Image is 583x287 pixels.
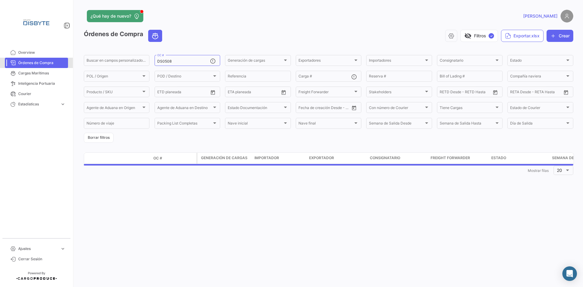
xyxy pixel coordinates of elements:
[501,30,544,42] button: Exportar.xlsx
[440,91,451,95] input: Desde
[510,106,565,111] span: Estado de Courier
[298,122,353,126] span: Nave final
[87,75,141,79] span: POL / Origen
[561,88,571,97] button: Open calendar
[228,59,282,63] span: Generación de cargas
[87,10,143,22] button: ¿Qué hay de nuevo?
[431,155,470,161] span: Freight Forwarder
[157,91,168,95] input: Desde
[5,58,68,68] a: Órdenes de Compra
[428,153,489,164] datatable-header-cell: Freight Forwarder
[464,32,472,39] span: visibility_off
[208,88,217,97] button: Open calendar
[314,106,338,111] input: Hasta
[243,91,267,95] input: Hasta
[18,91,66,97] span: Courier
[18,50,66,55] span: Overview
[440,122,494,126] span: Semana de Salida Hasta
[157,122,212,126] span: Packing List Completas
[148,30,162,42] button: Ocean
[18,101,58,107] span: Estadísticas
[157,106,212,111] span: Agente de Aduana en Destino
[489,153,550,164] datatable-header-cell: Estado
[254,155,279,161] span: Importador
[60,246,66,251] span: expand_more
[151,153,196,163] datatable-header-cell: OC #
[111,156,151,161] datatable-header-cell: Estado Doc.
[455,91,479,95] input: Hasta
[491,88,500,97] button: Open calendar
[298,106,309,111] input: Desde
[440,59,494,63] span: Consignatario
[5,68,68,78] a: Cargas Marítimas
[307,153,367,164] datatable-header-cell: Exportador
[60,101,66,107] span: expand_more
[369,91,424,95] span: Stakeholders
[18,60,66,66] span: Órdenes de Compra
[523,13,557,19] span: [PERSON_NAME]
[367,153,428,164] datatable-header-cell: Consignatario
[510,122,565,126] span: Día de Salida
[84,30,164,42] h3: Órdenes de Compra
[153,155,162,161] span: OC #
[460,30,498,42] button: visibility_offFiltros✓
[201,155,247,161] span: Generación de cargas
[369,59,424,63] span: Importadores
[510,59,565,63] span: Estado
[510,75,565,79] span: Compañía naviera
[252,153,307,164] datatable-header-cell: Importador
[21,7,52,38] img: Logo+disbyte.jpeg
[525,91,550,95] input: Hasta
[528,168,549,173] span: Mostrar filas
[369,106,424,111] span: Con número de Courier
[18,246,58,251] span: Ajustes
[18,256,66,262] span: Cerrar Sesión
[18,81,66,86] span: Inteligencia Portuaria
[228,122,282,126] span: Nave inicial
[87,91,141,95] span: Producto / SKU
[440,106,494,111] span: Tiene Cargas
[309,155,334,161] span: Exportador
[5,89,68,99] a: Courier
[279,88,288,97] button: Open calendar
[298,91,353,95] span: Freight Forwarder
[561,10,573,22] img: placeholder-user.png
[5,47,68,58] a: Overview
[96,156,111,161] datatable-header-cell: Modo de Transporte
[18,70,66,76] span: Cargas Marítimas
[172,91,197,95] input: Hasta
[298,59,353,63] span: Exportadores
[370,155,400,161] span: Consignatario
[491,155,506,161] span: Estado
[5,78,68,89] a: Inteligencia Portuaria
[228,106,282,111] span: Estado Documentación
[87,106,141,111] span: Agente de Aduana en Origen
[562,266,577,281] div: Abrir Intercom Messenger
[557,168,562,173] span: 20
[510,91,521,95] input: Desde
[90,13,131,19] span: ¿Qué hay de nuevo?
[84,133,114,143] button: Borrar filtros
[369,122,424,126] span: Semana de Salida Desde
[349,103,359,112] button: Open calendar
[157,75,212,79] span: POD / Destino
[547,30,573,42] button: Crear
[489,33,494,39] span: ✓
[197,153,252,164] datatable-header-cell: Generación de cargas
[228,91,239,95] input: Desde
